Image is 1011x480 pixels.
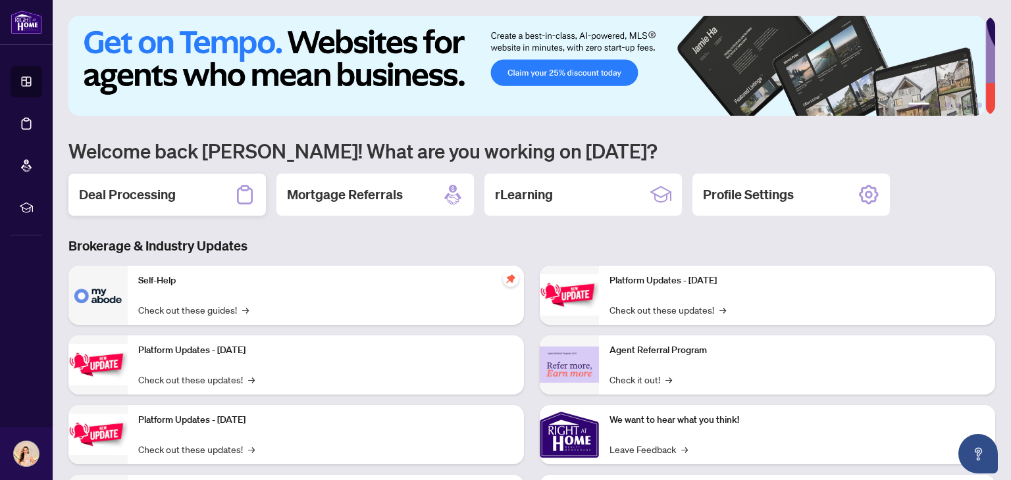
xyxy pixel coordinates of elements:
img: Profile Icon [14,441,39,466]
span: → [248,372,255,387]
button: 6 [977,103,982,108]
p: Platform Updates - [DATE] [138,343,513,358]
span: → [242,302,249,317]
button: Open asap [958,434,998,473]
img: Self-Help [68,266,128,325]
h2: Mortgage Referrals [287,185,403,204]
span: → [665,372,672,387]
span: → [719,302,726,317]
a: Leave Feedback→ [609,442,688,456]
h3: Brokerage & Industry Updates [68,237,995,255]
button: 3 [945,103,950,108]
a: Check out these guides!→ [138,302,249,317]
p: Self-Help [138,274,513,288]
img: Platform Updates - June 23, 2025 [540,274,599,316]
h2: Profile Settings [703,185,794,204]
p: Platform Updates - [DATE] [609,274,985,288]
span: → [248,442,255,456]
button: 1 [908,103,929,108]
img: Platform Updates - September 16, 2025 [68,344,128,385]
button: 2 [935,103,940,108]
p: We want to hear what you think! [609,413,985,427]
a: Check out these updates!→ [609,302,726,317]
button: 4 [956,103,961,108]
img: logo [11,10,42,34]
span: → [681,442,688,456]
a: Check out these updates!→ [138,372,255,387]
h2: Deal Processing [79,185,176,204]
h1: Welcome back [PERSON_NAME]! What are you working on [DATE]? [68,138,995,163]
a: Check it out!→ [609,372,672,387]
img: Slide 0 [68,16,985,116]
span: pushpin [503,271,519,287]
img: Agent Referral Program [540,347,599,383]
p: Platform Updates - [DATE] [138,413,513,427]
img: Platform Updates - July 21, 2025 [68,414,128,455]
a: Check out these updates!→ [138,442,255,456]
button: 5 [966,103,972,108]
p: Agent Referral Program [609,343,985,358]
h2: rLearning [495,185,553,204]
img: We want to hear what you think! [540,405,599,464]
